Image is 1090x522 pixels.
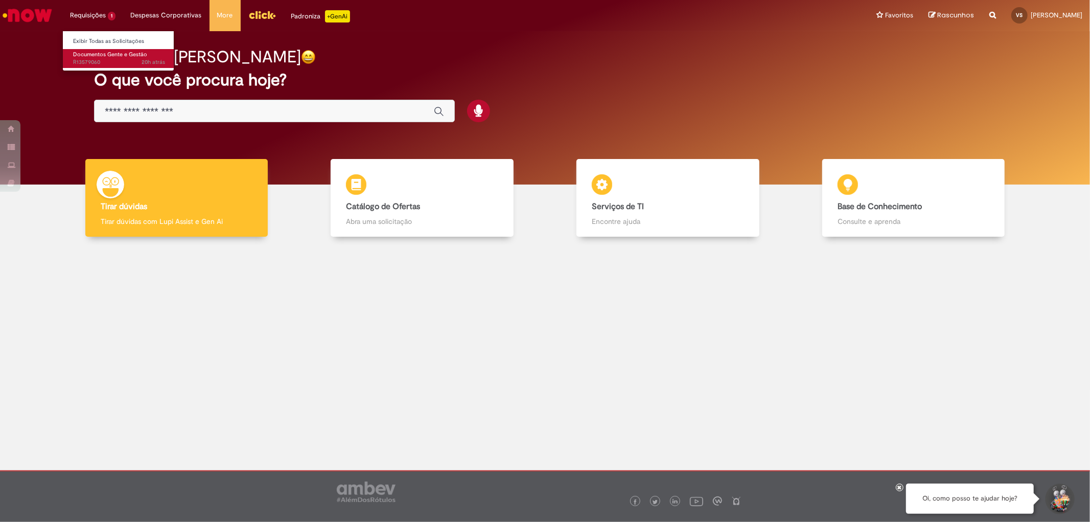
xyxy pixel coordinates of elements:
[63,49,175,68] a: Aberto R13579060 : Documentos Gente e Gestão
[690,494,703,508] img: logo_footer_youtube.png
[70,10,106,20] span: Requisições
[325,10,350,22] p: +GenAi
[1016,12,1023,18] span: VS
[672,499,678,505] img: logo_footer_linkedin.png
[94,71,995,89] h2: O que você procura hoje?
[101,216,252,226] p: Tirar dúvidas com Lupi Assist e Gen Ai
[633,500,638,505] img: logo_footer_facebook.png
[291,10,350,22] div: Padroniza
[732,496,741,506] img: logo_footer_naosei.png
[108,12,115,20] span: 1
[73,51,147,58] span: Documentos Gente e Gestão
[54,159,299,237] a: Tirar dúvidas Tirar dúvidas com Lupi Assist e Gen Ai
[929,11,974,20] a: Rascunhos
[592,216,744,226] p: Encontre ajuda
[73,58,165,66] span: R13579060
[299,159,545,237] a: Catálogo de Ofertas Abra uma solicitação
[1031,11,1082,19] span: [PERSON_NAME]
[142,58,165,66] span: 20h atrás
[1044,484,1075,514] button: Iniciar Conversa de Suporte
[131,10,202,20] span: Despesas Corporativas
[885,10,913,20] span: Favoritos
[346,216,498,226] p: Abra uma solicitação
[248,7,276,22] img: click_logo_yellow_360x200.png
[63,36,175,47] a: Exibir Todas as Solicitações
[713,496,722,506] img: logo_footer_workplace.png
[62,31,174,71] ul: Requisições
[1,5,54,26] img: ServiceNow
[791,159,1036,237] a: Base de Conhecimento Consulte e aprenda
[217,10,233,20] span: More
[838,201,922,212] b: Base de Conhecimento
[906,484,1034,514] div: Oi, como posso te ajudar hoje?
[545,159,791,237] a: Serviços de TI Encontre ajuda
[346,201,420,212] b: Catálogo de Ofertas
[937,10,974,20] span: Rascunhos
[301,50,316,64] img: happy-face.png
[101,201,147,212] b: Tirar dúvidas
[592,201,644,212] b: Serviços de TI
[94,48,301,66] h2: Boa tarde, [PERSON_NAME]
[142,58,165,66] time: 29/09/2025 20:05:57
[337,482,396,502] img: logo_footer_ambev_rotulo_gray.png
[838,216,989,226] p: Consulte e aprenda
[653,500,658,505] img: logo_footer_twitter.png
